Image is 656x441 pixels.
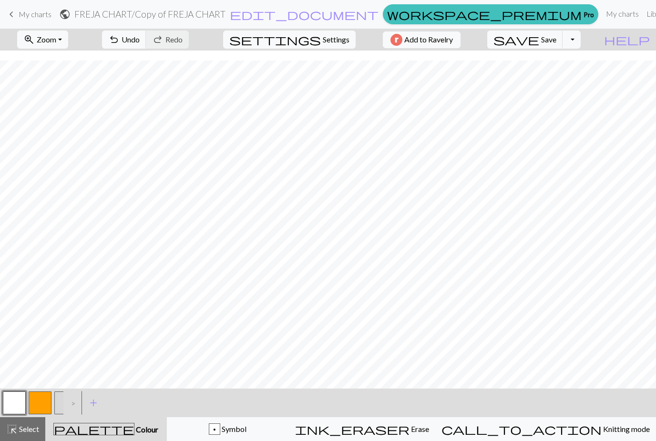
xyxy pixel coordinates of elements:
[602,4,643,23] a: My charts
[88,396,99,410] span: add
[167,417,289,441] button: p Symbol
[6,422,18,436] span: highlight_alt
[6,8,17,21] span: keyboard_arrow_left
[19,10,51,19] span: My charts
[63,390,79,416] div: >
[230,8,379,21] span: edit_document
[54,422,134,436] span: palette
[18,424,39,433] span: Select
[295,422,410,436] span: ink_eraser
[17,31,68,49] button: Zoom
[410,424,429,433] span: Erase
[435,417,656,441] button: Knitting mode
[74,9,225,20] h2: FREJA CHART / Copy of FREJA CHART
[220,424,246,433] span: Symbol
[441,422,602,436] span: call_to_action
[209,424,220,435] div: p
[23,33,35,46] span: zoom_in
[37,35,56,44] span: Zoom
[229,33,321,46] span: settings
[323,34,349,45] span: Settings
[383,31,461,48] button: Add to Ravelry
[223,31,356,49] button: SettingsSettings
[541,35,556,44] span: Save
[102,31,146,49] button: Undo
[387,8,582,21] span: workspace_premium
[229,34,321,45] i: Settings
[122,35,140,44] span: Undo
[390,34,402,46] img: Ravelry
[45,417,167,441] button: Colour
[404,34,453,46] span: Add to Ravelry
[108,33,120,46] span: undo
[59,8,71,21] span: public
[493,33,539,46] span: save
[6,6,51,22] a: My charts
[487,31,563,49] button: Save
[289,417,435,441] button: Erase
[383,4,598,24] a: Pro
[134,425,158,434] span: Colour
[604,33,650,46] span: help
[602,424,650,433] span: Knitting mode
